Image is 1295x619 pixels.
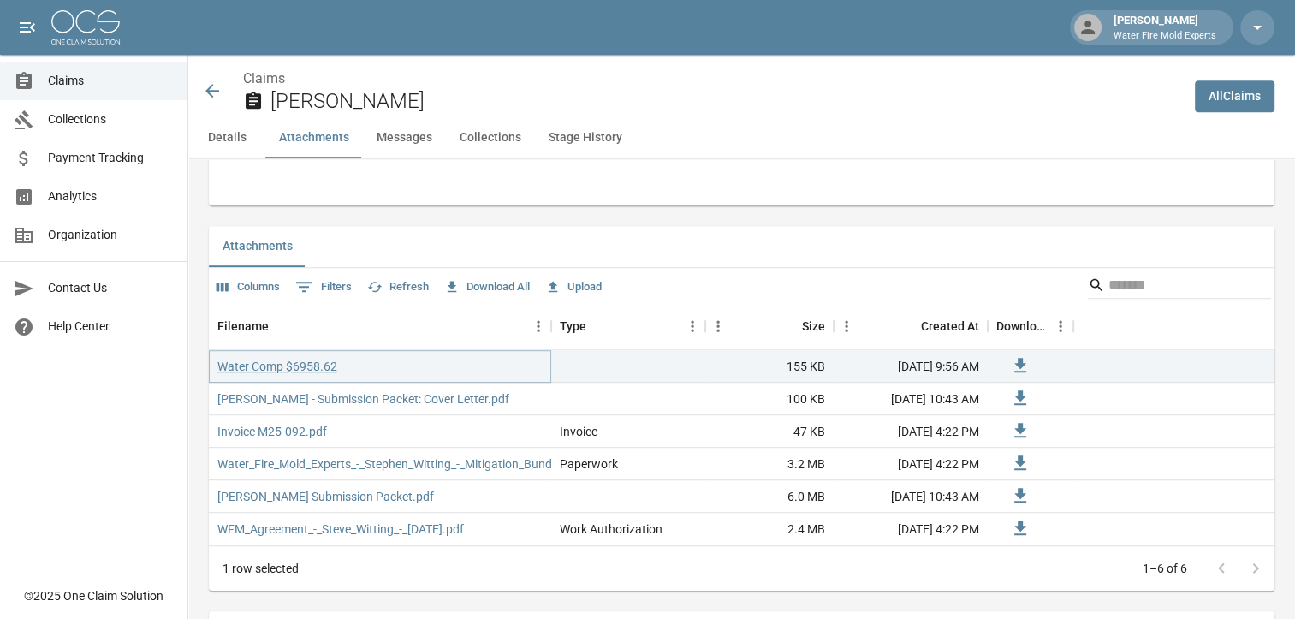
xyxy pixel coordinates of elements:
[834,302,988,350] div: Created At
[996,302,1048,350] div: Download
[217,358,337,375] a: Water Comp $6958.62
[834,383,988,415] div: [DATE] 10:43 AM
[834,513,988,545] div: [DATE] 4:22 PM
[560,521,662,538] div: Work Authorization
[705,415,834,448] div: 47 KB
[212,274,284,301] button: Select columns
[48,110,174,128] span: Collections
[188,117,265,158] button: Details
[363,274,433,301] button: Refresh
[24,587,163,604] div: © 2025 One Claim Solution
[440,274,534,301] button: Download All
[217,423,327,440] a: Invoice M25-092.pdf
[834,448,988,480] div: [DATE] 4:22 PM
[217,488,434,505] a: [PERSON_NAME] Submission Packet.pdf
[1107,12,1223,43] div: [PERSON_NAME]
[217,521,464,538] a: WFM_Agreement_-_Steve_Witting_-_[DATE].pdf
[1088,271,1271,302] div: Search
[48,187,174,205] span: Analytics
[834,480,988,513] div: [DATE] 10:43 AM
[551,302,705,350] div: Type
[705,448,834,480] div: 3.2 MB
[560,423,597,440] div: Invoice
[834,350,988,383] div: [DATE] 9:56 AM
[10,10,45,45] button: open drawer
[48,149,174,167] span: Payment Tracking
[363,117,446,158] button: Messages
[705,513,834,545] div: 2.4 MB
[705,350,834,383] div: 155 KB
[446,117,535,158] button: Collections
[988,302,1073,350] div: Download
[834,415,988,448] div: [DATE] 4:22 PM
[209,226,306,267] button: Attachments
[209,226,1274,267] div: related-list tabs
[243,68,1181,89] nav: breadcrumb
[1048,313,1073,339] button: Menu
[217,455,582,473] a: Water_Fire_Mold_Experts_-_Stephen_Witting_-_Mitigation_Bundle.pdf
[209,302,551,350] div: Filename
[1195,80,1274,112] a: AllClaims
[802,302,825,350] div: Size
[705,383,834,415] div: 100 KB
[1114,29,1216,44] p: Water Fire Mold Experts
[217,390,509,408] a: [PERSON_NAME] - Submission Packet: Cover Letter.pdf
[48,72,174,90] span: Claims
[705,313,731,339] button: Menu
[48,279,174,297] span: Contact Us
[921,302,979,350] div: Created At
[560,302,586,350] div: Type
[51,10,120,45] img: ocs-logo-white-transparent.png
[48,226,174,244] span: Organization
[680,313,705,339] button: Menu
[270,89,1181,114] h2: [PERSON_NAME]
[243,70,285,86] a: Claims
[217,302,269,350] div: Filename
[541,274,606,301] button: Upload
[265,117,363,158] button: Attachments
[223,560,299,577] div: 1 row selected
[48,318,174,336] span: Help Center
[291,273,356,301] button: Show filters
[705,480,834,513] div: 6.0 MB
[834,313,859,339] button: Menu
[188,117,1295,158] div: anchor tabs
[560,455,618,473] div: Paperwork
[1143,560,1187,577] p: 1–6 of 6
[526,313,551,339] button: Menu
[705,302,834,350] div: Size
[535,117,636,158] button: Stage History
